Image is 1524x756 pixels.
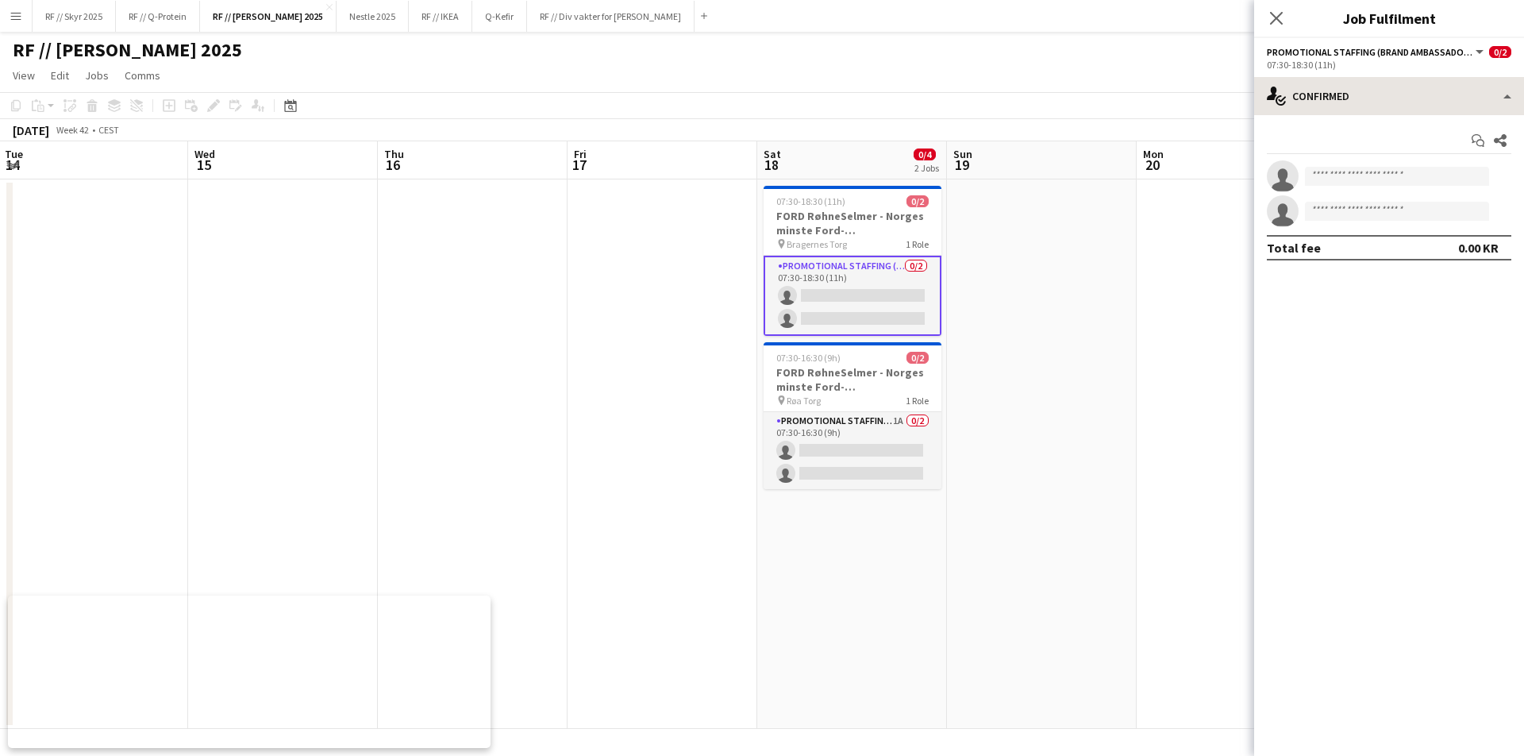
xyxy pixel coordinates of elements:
[125,68,160,83] span: Comms
[337,1,409,32] button: Nestle 2025
[118,65,167,86] a: Comms
[33,1,116,32] button: RF // Skyr 2025
[472,1,527,32] button: Q-Kefir
[13,122,49,138] div: [DATE]
[776,352,841,364] span: 07:30-16:30 (9h)
[1458,240,1499,256] div: 0.00 KR
[906,195,929,207] span: 0/2
[5,147,23,161] span: Tue
[764,342,941,489] app-job-card: 07:30-16:30 (9h)0/2FORD RøhneSelmer - Norges minste Ford-forhandlerkontor Røa Torg1 RolePromotion...
[1267,240,1321,256] div: Total fee
[1143,147,1164,161] span: Mon
[914,148,936,160] span: 0/4
[1254,77,1524,115] div: Confirmed
[192,156,215,174] span: 15
[914,162,939,174] div: 2 Jobs
[6,65,41,86] a: View
[574,147,587,161] span: Fri
[764,186,941,336] app-job-card: 07:30-18:30 (11h)0/2FORD RøhneSelmer - Norges minste Ford-forhandlerkontor Bragernes Torg1 RolePr...
[764,365,941,394] h3: FORD RøhneSelmer - Norges minste Ford-forhandlerkontor
[409,1,472,32] button: RF // IKEA
[13,38,242,62] h1: RF // [PERSON_NAME] 2025
[2,156,23,174] span: 14
[1489,46,1511,58] span: 0/2
[953,147,972,161] span: Sun
[1267,59,1511,71] div: 07:30-18:30 (11h)
[85,68,109,83] span: Jobs
[764,256,941,336] app-card-role: Promotional Staffing (Brand Ambassadors)0/207:30-18:30 (11h)
[571,156,587,174] span: 17
[98,124,119,136] div: CEST
[764,209,941,237] h3: FORD RøhneSelmer - Norges minste Ford-forhandlerkontor
[44,65,75,86] a: Edit
[13,68,35,83] span: View
[1254,8,1524,29] h3: Job Fulfilment
[951,156,972,174] span: 19
[52,124,92,136] span: Week 42
[51,68,69,83] span: Edit
[194,147,215,161] span: Wed
[79,65,115,86] a: Jobs
[764,412,941,489] app-card-role: Promotional Staffing (Brand Ambassadors)1A0/207:30-16:30 (9h)
[787,395,821,407] span: Røa Torg
[200,1,337,32] button: RF // [PERSON_NAME] 2025
[382,156,404,174] span: 16
[787,238,847,250] span: Bragernes Torg
[761,156,781,174] span: 18
[764,147,781,161] span: Sat
[8,596,491,748] iframe: Popup CTA
[384,147,404,161] span: Thu
[906,238,929,250] span: 1 Role
[1141,156,1164,174] span: 20
[906,395,929,407] span: 1 Role
[116,1,200,32] button: RF // Q-Protein
[906,352,929,364] span: 0/2
[527,1,695,32] button: RF // Div vakter for [PERSON_NAME]
[1267,46,1486,58] button: Promotional Staffing (Brand Ambassadors)
[776,195,845,207] span: 07:30-18:30 (11h)
[1267,46,1473,58] span: Promotional Staffing (Brand Ambassadors)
